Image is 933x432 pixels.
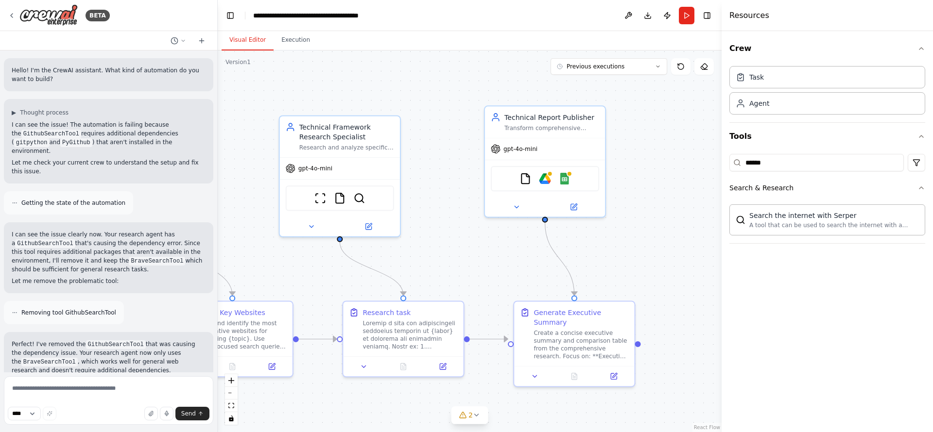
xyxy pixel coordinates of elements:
[171,300,293,377] div: Identify Key WebsitesSearch and identify the most authoritative websites for researching {topic}....
[567,63,624,70] span: Previous executions
[729,175,925,200] button: Search & Research
[484,105,606,217] div: Technical Report PublisherTransform comprehensive research into professionally formatted reports ...
[470,334,508,344] g: Edge from 9dd4b6d3-522b-46fb-8c51-a2a2e9c3d4cc to a065c62e-c596-447c-bd40-1298ed4a5012
[335,242,408,296] g: Edge from 5c6b75a5-7403-43ab-8e4b-0634c06d2d6b to 9dd4b6d3-522b-46fb-8c51-a2a2e9c3d4cc
[225,374,238,425] div: React Flow controls
[12,120,206,155] p: I can see the issue! The automation is failing because the requires additional dependencies ( and...
[559,173,570,184] img: Google Sheets
[694,425,720,430] a: React Flow attribution
[363,319,458,350] div: Loremip d sita con adipiscingeli seddoeius temporin ut {labor} et dolorema ali enimadmin veniamq....
[299,144,394,151] div: Research and analyze specific technical frameworks, libraries, and tools like {topic}, providing ...
[729,123,925,150] button: Tools
[451,406,488,424] button: 2
[12,158,206,176] p: Let me check your current crew to understand the setup and fix this issue.
[334,192,346,204] img: FileReadTool
[60,138,92,147] code: PyGithub
[353,192,365,204] img: SerperDevTool
[729,200,925,243] div: Search & Research
[749,221,919,229] div: A tool that can be used to search the internet with a search_query. Supports different search typ...
[341,221,396,233] button: Open in side panel
[225,374,238,387] button: zoom in
[192,319,287,350] div: Search and identify the most authoritative websites for researching {topic}. Use simple, focused ...
[86,10,110,21] div: BETA
[700,9,714,22] button: Hide right sidebar
[144,407,158,420] button: Upload files
[14,138,50,147] code: gitpython
[225,399,238,412] button: fit view
[225,387,238,399] button: zoom out
[314,192,326,204] img: ScrapeWebsiteTool
[519,173,531,184] img: FileReadTool
[12,230,206,274] p: I can see the issue clearly now. Your research agent has a that's causing the dependency error. S...
[225,412,238,425] button: toggle interactivity
[540,223,579,296] g: Edge from a410a359-2e02-4ec0-99f3-86568546b209 to a065c62e-c596-447c-bd40-1298ed4a5012
[224,9,237,22] button: Hide left sidebar
[553,370,595,382] button: No output available
[21,130,81,138] code: GithubSearchTool
[160,407,173,420] button: Click to speak your automation idea
[21,199,125,207] span: Getting the state of the automation
[382,361,424,372] button: No output available
[513,300,635,387] div: Generate Executive SummaryCreate a concise executive summary and comparison table from the compre...
[255,361,289,372] button: Open in side panel
[279,115,401,237] div: Technical Framework Research SpecialistResearch and analyze specific technical frameworks, librar...
[749,72,764,82] div: Task
[504,124,599,132] div: Transform comprehensive research into professionally formatted reports and save them in multiple ...
[534,308,628,327] div: Generate Executive Summary
[504,112,599,122] div: Technical Report Publisher
[175,407,209,420] button: Send
[274,30,318,50] button: Execution
[736,215,745,225] img: SerperDevTool
[20,109,69,116] span: Thought process
[15,239,75,248] code: GithubSearchTool
[729,35,925,62] button: Crew
[212,361,253,372] button: No output available
[129,257,185,266] code: BraveSearchTool
[194,35,209,47] button: Start a new chat
[86,340,146,349] code: GithubSearchTool
[253,11,359,20] nav: breadcrumb
[729,150,925,251] div: Tools
[222,30,274,50] button: Visual Editor
[749,211,919,220] div: Search the internet with Serper
[539,173,551,184] img: Google Drive
[12,277,206,285] p: Let me remove the problematic tool:
[342,300,464,377] div: Research taskLoremip d sita con adipiscingeli seddoeius temporin ut {labor} et dolorema ali enima...
[225,58,251,66] div: Version 1
[299,334,337,344] g: Edge from 9e7f69b0-8385-4d6c-be50-5656ed547eee to 9dd4b6d3-522b-46fb-8c51-a2a2e9c3d4cc
[192,308,265,317] div: Identify Key Websites
[729,62,925,122] div: Crew
[299,122,394,142] div: Technical Framework Research Specialist
[551,58,667,75] button: Previous executions
[12,109,69,116] button: ▶Thought process
[503,145,537,153] span: gpt-4o-mini
[534,329,628,360] div: Create a concise executive summary and comparison table from the comprehensive research. Focus on...
[12,109,16,116] span: ▶
[19,4,78,26] img: Logo
[43,407,56,420] button: Improve this prompt
[21,309,116,316] span: Removing tool GithubSearchTool
[729,183,794,193] div: Search & Research
[546,201,602,213] button: Open in side panel
[426,361,460,372] button: Open in side panel
[729,10,769,21] h4: Resources
[363,308,411,317] div: Research task
[12,66,206,83] p: Hello! I'm the CrewAI assistant. What kind of automation do you want to build?
[181,410,196,417] span: Send
[749,99,769,108] div: Agent
[21,358,78,366] code: BraveSearchTool
[597,370,630,382] button: Open in side panel
[468,410,473,420] span: 2
[167,35,190,47] button: Switch to previous chat
[298,165,332,172] span: gpt-4o-mini
[12,340,206,375] p: Perfect! I've removed the that was causing the dependency issue. Your research agent now only use...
